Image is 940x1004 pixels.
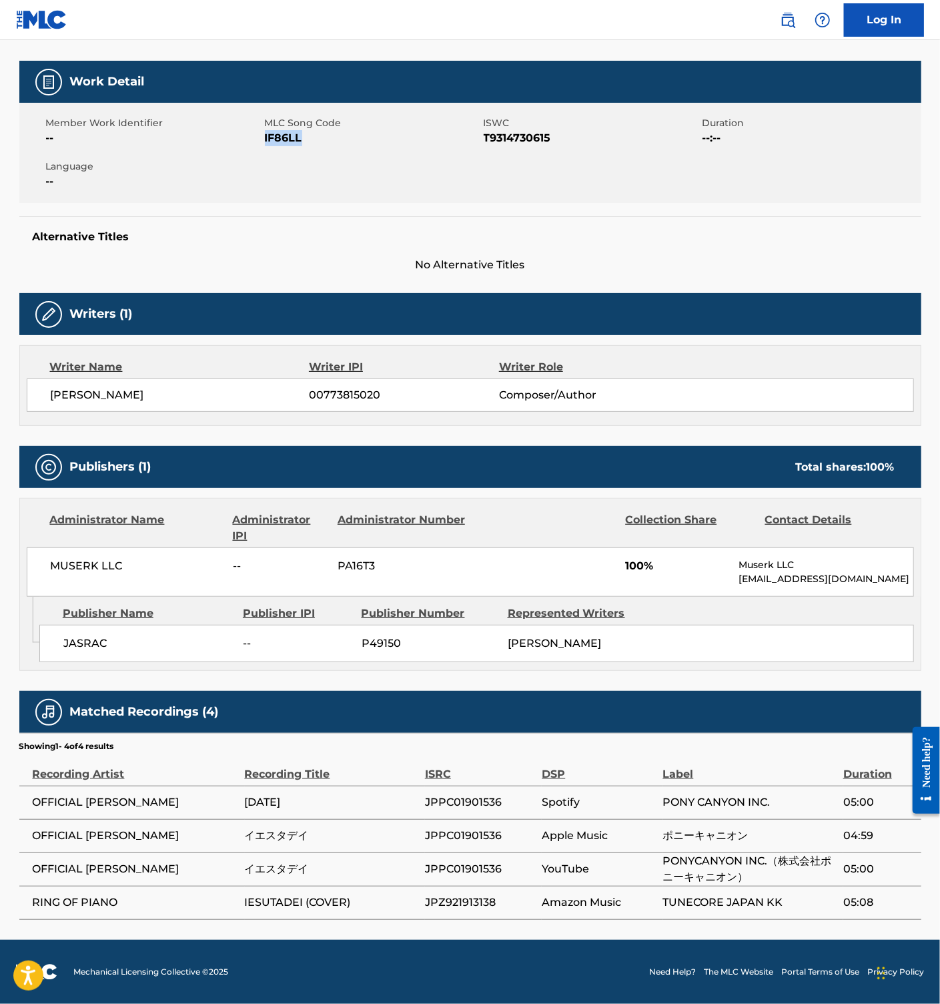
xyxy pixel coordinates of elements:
span: OFFICIAL [PERSON_NAME] [33,828,238,844]
span: -- [233,558,328,574]
a: Need Help? [649,966,696,978]
div: Writer Name [50,359,310,375]
span: JPPC01901536 [425,861,536,877]
iframe: Chat Widget [873,940,940,1004]
span: 04:59 [843,828,915,844]
span: -- [46,130,262,146]
p: Showing 1 - 4 of 4 results [19,740,114,752]
img: search [780,12,796,28]
h5: Matched Recordings (4) [70,704,219,720]
span: 00773815020 [309,387,498,403]
img: Work Detail [41,74,57,90]
span: 100% [625,558,729,574]
div: Publisher Number [362,605,498,621]
p: [EMAIL_ADDRESS][DOMAIN_NAME] [739,572,913,586]
span: ISWC [484,116,699,130]
div: Recording Artist [33,752,238,782]
span: PONYCANYON INC.（株式会社ポニーキャニオン） [663,853,837,885]
span: [PERSON_NAME] [508,637,601,650]
div: Publisher IPI [243,605,352,621]
span: P49150 [362,636,498,652]
span: [PERSON_NAME] [51,387,310,403]
span: RING OF PIANO [33,895,238,911]
div: DSP [542,752,656,782]
a: Portal Terms of Use [781,966,859,978]
span: ポニーキャニオン [663,828,837,844]
div: Collection Share [625,512,755,544]
span: IF86LL [265,130,480,146]
span: -- [46,174,262,190]
img: Matched Recordings [41,704,57,720]
img: logo [16,964,57,980]
div: Writer IPI [309,359,499,375]
img: help [815,12,831,28]
span: T9314730615 [484,130,699,146]
a: The MLC Website [704,966,773,978]
span: JPPC01901536 [425,794,536,810]
a: Log In [844,3,924,37]
span: JASRAC [63,636,233,652]
span: MUSERK LLC [51,558,223,574]
span: --:-- [702,130,918,146]
span: Apple Music [542,828,656,844]
span: No Alternative Titles [19,257,921,273]
span: 05:00 [843,861,915,877]
h5: Publishers (1) [70,459,151,475]
p: Muserk LLC [739,558,913,572]
div: Writer Role [499,359,672,375]
img: Writers [41,306,57,322]
span: イエスタデイ [245,861,418,877]
div: Drag [877,953,885,993]
img: MLC Logo [16,10,67,29]
span: Language [46,160,262,174]
span: IESUTADEI (COVER) [245,895,418,911]
span: -- [244,636,352,652]
a: Public Search [775,7,801,33]
span: 05:08 [843,895,915,911]
span: Amazon Music [542,895,656,911]
span: 05:00 [843,794,915,810]
span: MLC Song Code [265,116,480,130]
div: Publisher Name [63,605,233,621]
span: [DATE] [245,794,418,810]
div: Total shares: [796,459,895,475]
span: PONY CANYON INC. [663,794,837,810]
span: Spotify [542,794,656,810]
span: Duration [702,116,918,130]
div: ISRC [425,752,536,782]
span: JPPC01901536 [425,828,536,844]
span: OFFICIAL [PERSON_NAME] [33,794,238,810]
div: Administrator Name [50,512,223,544]
div: Administrator IPI [233,512,328,544]
div: Label [663,752,837,782]
span: JPZ921913138 [425,895,536,911]
div: Duration [843,752,915,782]
div: Contact Details [765,512,895,544]
span: 100 % [867,461,895,473]
div: Administrator Number [338,512,467,544]
span: Member Work Identifier [46,116,262,130]
div: Represented Writers [508,605,644,621]
span: Mechanical Licensing Collective © 2025 [73,966,228,978]
div: Help [809,7,836,33]
span: イエスタデイ [245,828,418,844]
a: Privacy Policy [867,966,924,978]
iframe: Resource Center [903,717,940,824]
span: PA16T3 [338,558,467,574]
div: Recording Title [245,752,418,782]
span: YouTube [542,861,656,877]
h5: Work Detail [70,74,145,89]
img: Publishers [41,459,57,475]
h5: Writers (1) [70,306,133,322]
h5: Alternative Titles [33,230,908,244]
span: OFFICIAL [PERSON_NAME] [33,861,238,877]
span: TUNECORE JAPAN KK [663,895,837,911]
span: Composer/Author [499,387,672,403]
